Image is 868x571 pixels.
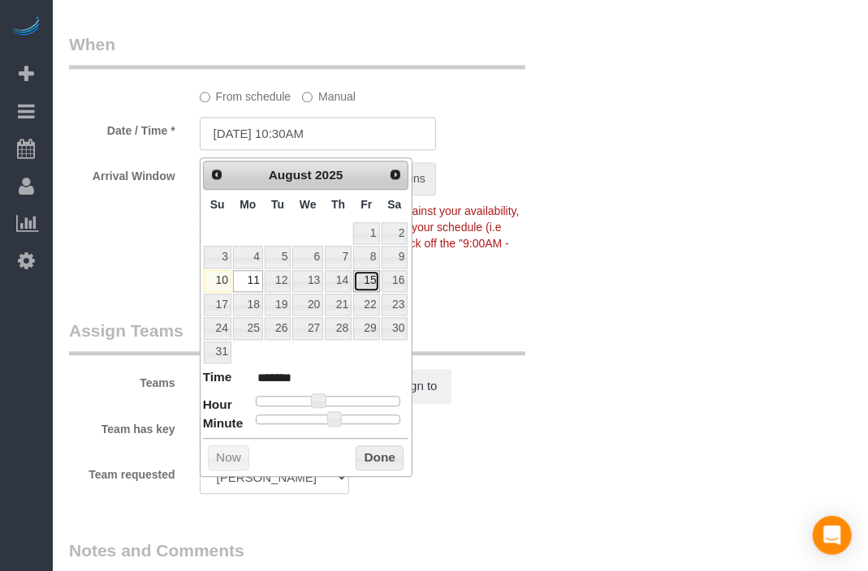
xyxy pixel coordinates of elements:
[69,319,525,355] legend: Assign Teams
[315,168,343,182] span: 2025
[325,317,352,339] a: 28
[382,246,408,268] a: 9
[233,294,263,316] a: 18
[204,317,231,339] a: 24
[203,368,232,389] dt: Time
[57,461,188,483] label: Team requested
[57,117,188,139] label: Date / Time *
[57,162,188,184] label: Arrival Window
[240,198,256,211] span: Monday
[205,163,228,186] a: Prev
[302,92,313,102] input: Manual
[331,198,345,211] span: Thursday
[382,317,408,339] a: 30
[69,32,525,69] legend: When
[382,222,408,244] a: 2
[389,168,402,181] span: Next
[391,162,436,195] span: mins
[353,294,379,316] a: 22
[382,294,408,316] a: 23
[265,246,291,268] a: 5
[384,163,407,186] a: Next
[325,294,352,316] a: 21
[269,168,312,182] span: August
[200,92,210,102] input: From schedule
[210,168,223,181] span: Prev
[233,270,263,292] a: 11
[203,414,244,435] dt: Minute
[374,369,451,403] button: Assign to
[210,198,225,211] span: Sunday
[204,294,231,316] a: 17
[292,294,323,316] a: 20
[200,83,291,105] label: From schedule
[353,317,379,339] a: 29
[204,270,231,292] a: 10
[200,117,436,150] input: MM/DD/YYYY HH:MM
[271,198,284,211] span: Tuesday
[265,270,291,292] a: 12
[233,246,263,268] a: 4
[353,246,379,268] a: 8
[353,270,379,292] a: 15
[292,270,323,292] a: 13
[325,246,352,268] a: 7
[57,415,188,437] label: Team has key
[204,246,231,268] a: 3
[292,317,323,339] a: 27
[265,317,291,339] a: 26
[353,222,379,244] a: 1
[813,516,852,555] div: Open Intercom Messenger
[325,270,352,292] a: 14
[57,369,188,391] label: Teams
[302,83,356,105] label: Manual
[292,246,323,268] a: 6
[361,198,372,211] span: Friday
[233,317,263,339] a: 25
[300,198,317,211] span: Wednesday
[203,396,232,416] dt: Hour
[356,445,404,471] button: Done
[204,341,231,363] a: 31
[10,16,42,39] img: Automaid Logo
[265,294,291,316] a: 19
[208,445,249,471] button: Now
[387,198,401,211] span: Saturday
[382,270,408,292] a: 16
